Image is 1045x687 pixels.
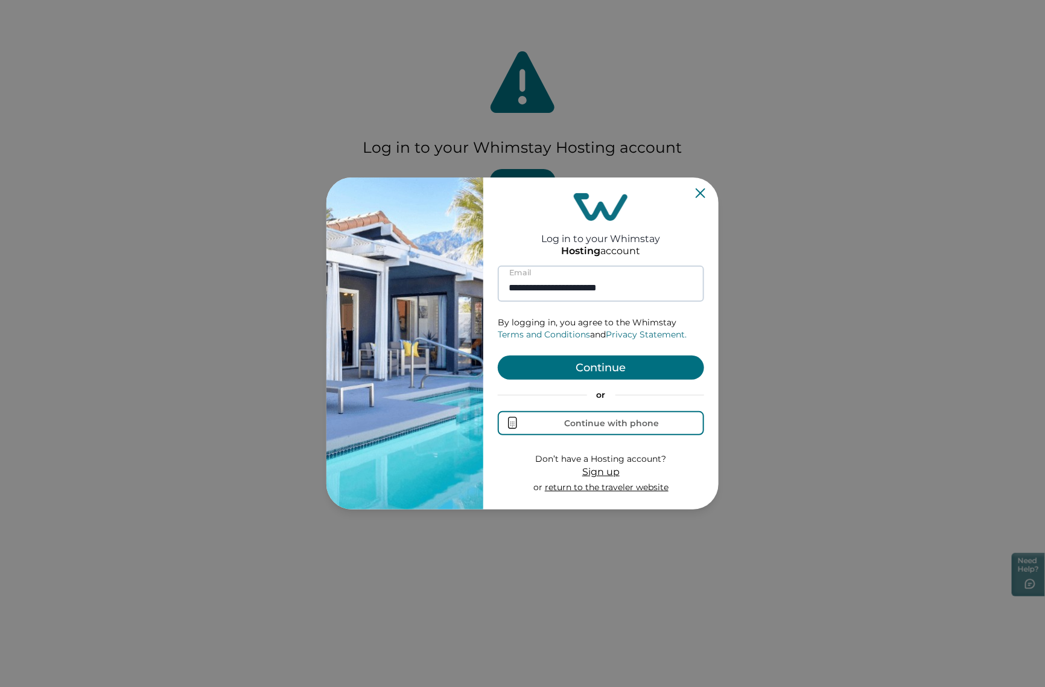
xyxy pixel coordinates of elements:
button: Close [696,188,705,198]
p: or [533,482,669,494]
p: Don’t have a Hosting account? [533,453,669,465]
a: Terms and Conditions [498,329,590,340]
p: or [498,389,704,401]
p: account [562,245,641,257]
a: Privacy Statement. [606,329,687,340]
div: Continue with phone [564,418,659,428]
button: Continue [498,356,704,380]
span: Sign up [582,466,620,478]
a: return to the traveler website [545,482,669,493]
img: auth-banner [326,177,483,510]
p: By logging in, you agree to the Whimstay and [498,317,704,340]
img: login-logo [574,193,628,221]
h2: Log in to your Whimstay [542,221,661,244]
button: Continue with phone [498,411,704,435]
p: Hosting [562,245,601,257]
